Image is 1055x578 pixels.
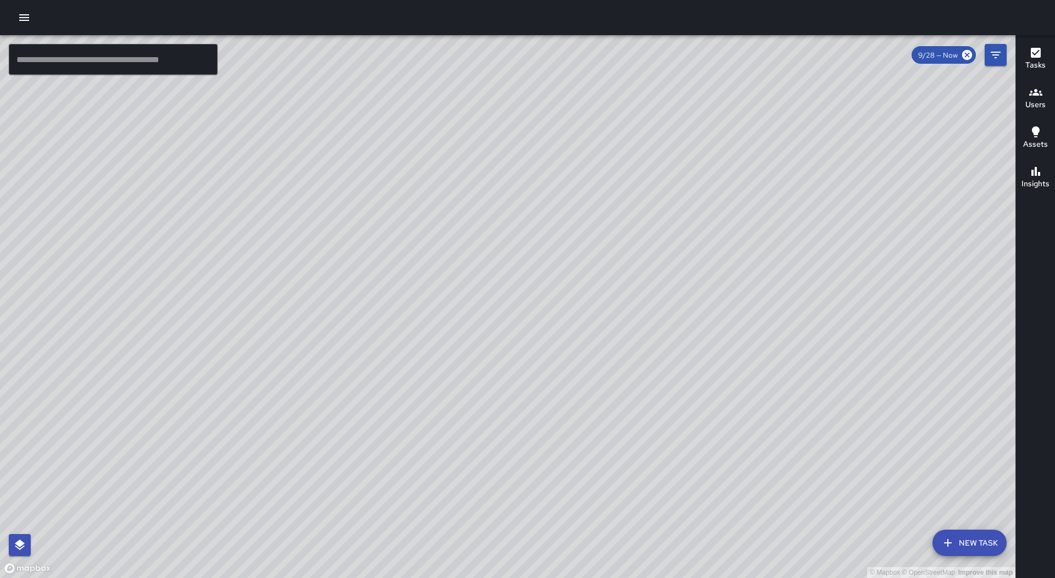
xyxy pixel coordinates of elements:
[1016,158,1055,198] button: Insights
[1016,79,1055,119] button: Users
[1021,178,1050,190] h6: Insights
[1023,138,1048,151] h6: Assets
[932,530,1007,556] button: New Task
[1016,119,1055,158] button: Assets
[1016,40,1055,79] button: Tasks
[985,44,1007,66] button: Filters
[912,46,976,64] div: 9/28 — Now
[1025,59,1046,71] h6: Tasks
[1025,99,1046,111] h6: Users
[912,51,964,60] span: 9/28 — Now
